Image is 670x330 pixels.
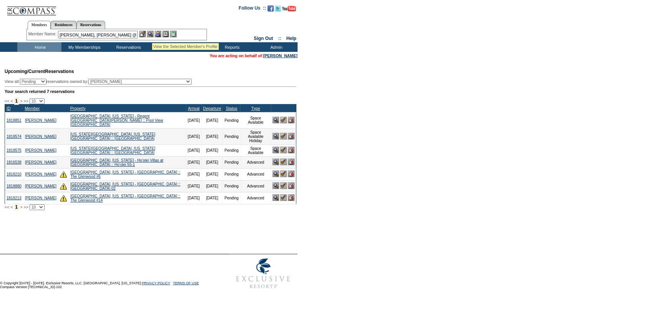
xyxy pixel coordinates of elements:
[25,172,56,176] a: [PERSON_NAME]
[280,194,287,201] img: Confirm Reservation
[209,42,253,52] td: Reports
[240,144,271,156] td: Space Available
[273,159,279,165] img: View Reservation
[186,168,202,180] td: [DATE]
[139,31,146,37] img: b_edit.gif
[25,184,56,188] a: [PERSON_NAME]
[162,31,169,37] img: Reservations
[268,5,274,12] img: Become our fan on Facebook
[202,144,223,156] td: [DATE]
[20,205,22,209] span: >
[60,183,67,190] img: There are insufficient days and/or tokens to cover this reservation
[286,36,296,41] a: Help
[280,159,287,165] img: Confirm Reservation
[202,180,223,192] td: [DATE]
[240,192,271,204] td: Advanced
[25,106,40,111] a: Member
[273,147,279,153] img: View Reservation
[70,106,86,111] a: Property
[288,182,294,189] img: Cancel Reservation
[186,128,202,144] td: [DATE]
[280,133,287,139] img: Confirm Reservation
[240,128,271,144] td: Space Available Holiday
[153,44,218,49] div: View the Selected Member's Profile
[186,144,202,156] td: [DATE]
[60,195,67,202] img: There are insufficient days and/or tokens to cover this reservation
[7,118,22,123] a: 1818851
[7,106,11,111] a: ID
[268,8,274,12] a: Become our fan on Facebook
[17,42,61,52] td: Home
[14,97,19,105] span: 1
[203,106,221,111] a: Departure
[282,8,296,12] a: Subscribe to our YouTube Channel
[7,148,22,153] a: 1818575
[70,194,180,202] a: [GEOGRAPHIC_DATA], [US_STATE] - [GEOGRAPHIC_DATA] :: The Glenwood #14
[223,128,240,144] td: Pending
[273,182,279,189] img: View Reservation
[288,147,294,153] img: Cancel Reservation
[251,106,260,111] a: Type
[240,112,271,128] td: Space Available
[273,171,279,177] img: View Reservation
[275,5,281,12] img: Follow us on Twitter
[240,168,271,180] td: Advanced
[273,133,279,139] img: View Reservation
[10,205,13,209] span: <
[10,99,13,103] span: <
[188,106,200,111] a: Arrival
[28,21,51,29] a: Members
[5,69,45,74] span: Upcoming/Current
[14,203,19,211] span: 1
[226,106,237,111] a: Status
[273,194,279,201] img: View Reservation
[70,158,163,167] a: [GEOGRAPHIC_DATA], [US_STATE] - Ho'olei Villas at [GEOGRAPHIC_DATA] :: Ho'olei 55-1
[288,194,294,201] img: Cancel Reservation
[186,112,202,128] td: [DATE]
[280,182,287,189] img: Confirm Reservation
[223,156,240,168] td: Pending
[7,160,22,164] a: 1816538
[147,31,154,37] img: View
[23,99,28,103] span: >>
[223,192,240,204] td: Pending
[263,53,298,58] a: [PERSON_NAME]
[7,184,22,188] a: 1818880
[7,172,22,176] a: 1818210
[70,182,180,191] a: [GEOGRAPHIC_DATA], [US_STATE] - [GEOGRAPHIC_DATA] :: [GEOGRAPHIC_DATA] 02
[202,156,223,168] td: [DATE]
[28,31,58,37] div: Member Name:
[25,196,56,200] a: [PERSON_NAME]
[51,21,76,29] a: Residences
[5,89,296,94] div: Your search returned 7 reservations
[106,42,150,52] td: Reservations
[70,170,180,179] a: [GEOGRAPHIC_DATA], [US_STATE] - [GEOGRAPHIC_DATA] :: The Glenwood #6
[253,42,298,52] td: Admin
[25,134,56,139] a: [PERSON_NAME]
[273,117,279,123] img: View Reservation
[288,171,294,177] img: Cancel Reservation
[70,132,155,141] a: [US_STATE][GEOGRAPHIC_DATA], [US_STATE][GEOGRAPHIC_DATA] :: [GEOGRAPHIC_DATA]
[5,99,9,103] span: <<
[202,112,223,128] td: [DATE]
[278,36,281,41] span: ::
[210,53,298,58] font: You are acting on behalf of:
[223,180,240,192] td: Pending
[173,281,199,285] a: TERMS OF USE
[240,156,271,168] td: Advanced
[70,114,163,127] a: [GEOGRAPHIC_DATA], [US_STATE] - Regent [GEOGRAPHIC_DATA][PERSON_NAME] :: Pool View [GEOGRAPHIC_DATA]
[223,168,240,180] td: Pending
[223,144,240,156] td: Pending
[155,31,161,37] img: Impersonate
[25,148,56,153] a: [PERSON_NAME]
[254,36,273,41] a: Sign Out
[202,192,223,204] td: [DATE]
[186,156,202,168] td: [DATE]
[288,117,294,123] img: Cancel Reservation
[288,159,294,165] img: Cancel Reservation
[25,160,56,164] a: [PERSON_NAME]
[186,192,202,204] td: [DATE]
[239,5,266,14] td: Follow Us ::
[240,180,271,192] td: Advanced
[288,133,294,139] img: Cancel Reservation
